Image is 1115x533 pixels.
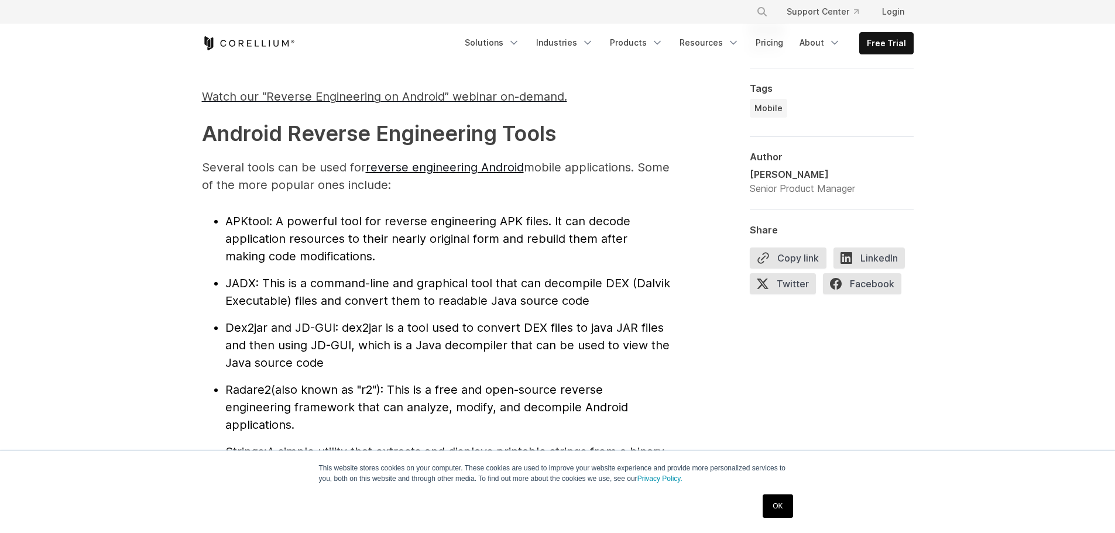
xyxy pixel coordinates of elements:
p: Several tools can be used for mobile applications. Some of the more popular ones include: [202,159,670,194]
a: Mobile [750,99,787,118]
a: Support Center [777,1,868,22]
a: Corellium Home [202,36,295,50]
a: OK [763,494,792,518]
span: Strings: [225,445,267,459]
span: (also known as "r2"): This is a free and open-source reverse engineering framework that can analy... [225,383,628,432]
span: APKtool [225,214,269,228]
div: Share [750,224,914,236]
a: Industries [529,32,601,53]
a: About [792,32,848,53]
a: Products [603,32,670,53]
button: Copy link [750,247,826,269]
span: LinkedIn [833,247,905,269]
div: Tags [750,82,914,94]
a: Privacy Policy. [637,474,682,483]
span: Mobile [754,102,783,114]
span: : dex2jar is a tool used to convert DEX files to java JAR files and then using JD-GUI, which is a... [225,321,670,370]
span: A simple utility that extracts and displays printable strings from a binary file. It can pull str... [225,445,668,494]
p: This website stores cookies on your computer. These cookies are used to improve your website expe... [319,463,797,484]
div: Author [750,151,914,163]
span: Radare2 [225,383,271,397]
a: Solutions [458,32,527,53]
span: Facebook [823,273,901,294]
button: Search [752,1,773,22]
span: Dex2jar and JD-GUI [225,321,335,335]
a: Pricing [749,32,790,53]
div: Navigation Menu [458,32,914,54]
div: Senior Product Manager [750,181,855,195]
span: Watch our “Reverse Engineering on Android” webinar on-demand. [202,90,567,104]
a: Free Trial [860,33,913,54]
span: : This is a command-line and graphical tool that can decompile DEX (Dalvik Executable) files and ... [225,276,670,308]
a: Twitter [750,273,823,299]
div: Navigation Menu [742,1,914,22]
span: JADX [225,276,256,290]
span: : A powerful tool for reverse engineering APK files. It can decode application resources to their... [225,214,630,263]
a: LinkedIn [833,247,912,273]
a: Login [873,1,914,22]
a: Watch our “Reverse Engineering on Android” webinar on-demand. [202,94,567,102]
div: [PERSON_NAME] [750,167,855,181]
strong: Android Reverse Engineering Tools [202,121,556,146]
a: Facebook [823,273,908,299]
a: Resources [673,32,746,53]
a: reverse engineering Android [366,160,524,174]
span: Twitter [750,273,816,294]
